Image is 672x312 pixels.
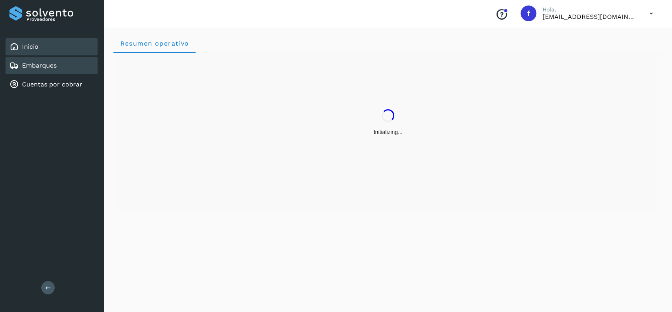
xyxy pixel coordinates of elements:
a: Cuentas por cobrar [22,81,82,88]
p: Proveedores [26,17,94,22]
p: facturacion@expresssanjavier.com [543,13,637,20]
p: Hola, [543,6,637,13]
div: Cuentas por cobrar [6,76,98,93]
a: Embarques [22,62,57,69]
span: Resumen operativo [120,40,189,47]
div: Inicio [6,38,98,55]
a: Inicio [22,43,39,50]
div: Embarques [6,57,98,74]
